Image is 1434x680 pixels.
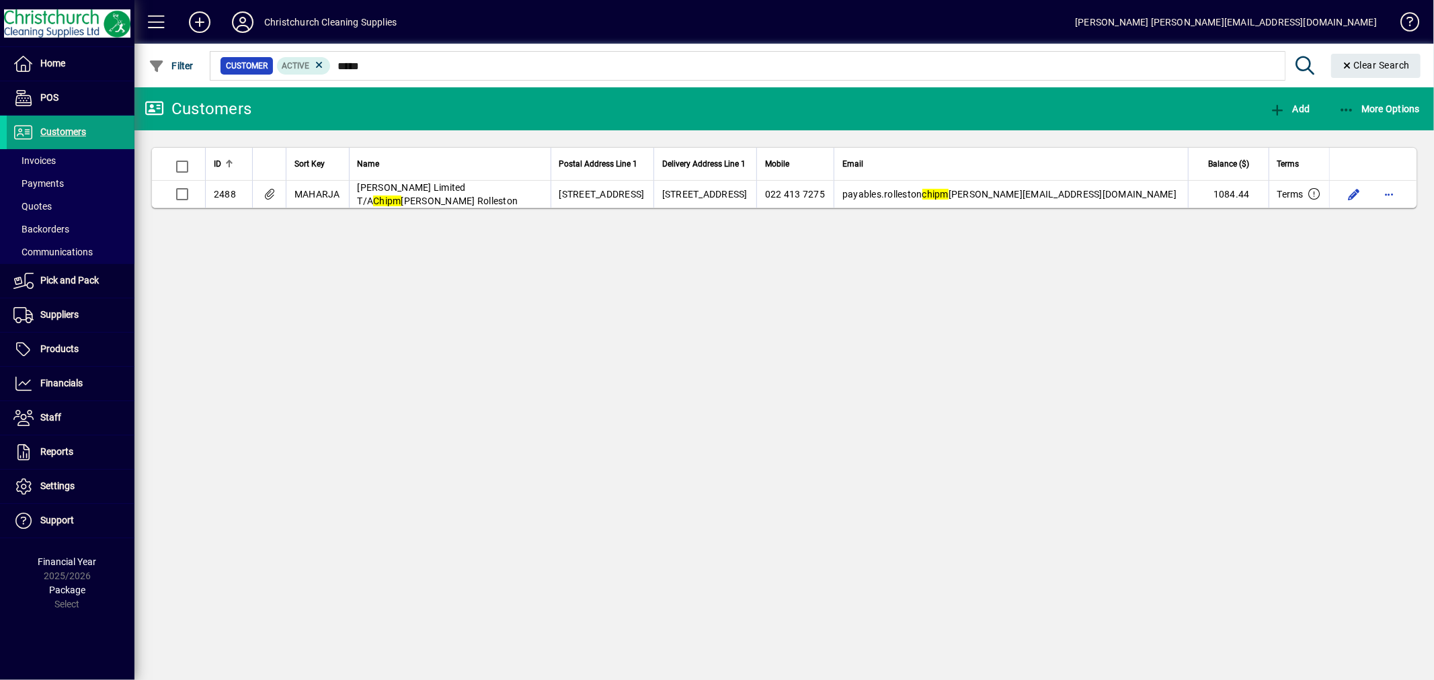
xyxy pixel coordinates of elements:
[1378,183,1400,205] button: More options
[7,218,134,241] a: Backorders
[1209,157,1250,171] span: Balance ($)
[13,201,52,212] span: Quotes
[1342,60,1410,71] span: Clear Search
[1075,11,1377,33] div: [PERSON_NAME] [PERSON_NAME][EMAIL_ADDRESS][DOMAIN_NAME]
[7,172,134,195] a: Payments
[214,189,236,200] span: 2488
[1266,97,1313,121] button: Add
[40,309,79,320] span: Suppliers
[49,585,85,595] span: Package
[13,155,56,166] span: Invoices
[38,556,97,567] span: Financial Year
[7,435,134,469] a: Reports
[1277,187,1304,201] span: Terms
[1331,54,1421,78] button: Clear
[40,92,58,103] span: POS
[7,47,134,81] a: Home
[40,515,74,525] span: Support
[7,149,134,172] a: Invoices
[1188,181,1269,208] td: 1084.44
[40,126,86,137] span: Customers
[1390,3,1417,46] a: Knowledge Base
[1335,97,1424,121] button: More Options
[40,378,83,388] span: Financials
[40,275,99,286] span: Pick and Pack
[7,264,134,298] a: Pick and Pack
[1343,183,1365,205] button: Edit
[13,224,69,235] span: Backorders
[221,10,264,34] button: Profile
[7,241,134,263] a: Communications
[282,61,310,71] span: Active
[264,11,397,33] div: Christchurch Cleaning Supplies
[7,401,134,435] a: Staff
[226,59,268,73] span: Customer
[7,367,134,400] a: Financials
[7,81,134,115] a: POS
[1339,103,1421,114] span: More Options
[13,247,93,257] span: Communications
[7,470,134,503] a: Settings
[1269,103,1310,114] span: Add
[7,333,134,366] a: Products
[7,504,134,538] a: Support
[40,480,75,491] span: Settings
[7,298,134,332] a: Suppliers
[40,412,61,423] span: Staff
[40,343,79,354] span: Products
[7,195,134,218] a: Quotes
[1277,157,1300,171] span: Terms
[40,58,65,69] span: Home
[178,10,221,34] button: Add
[13,178,64,189] span: Payments
[149,60,194,71] span: Filter
[40,446,73,457] span: Reports
[145,54,197,78] button: Filter
[145,98,251,120] div: Customers
[214,157,221,171] span: ID
[277,57,331,75] mat-chip: Activation Status: Active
